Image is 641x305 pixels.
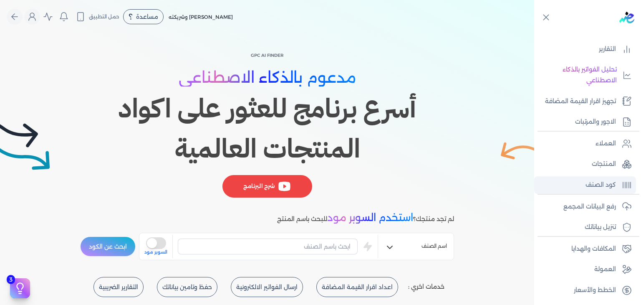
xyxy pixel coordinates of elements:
span: [PERSON_NAME] وشريكته [169,14,233,20]
a: كود الصنف [534,176,636,194]
button: حفظ وتامين بياناتك [157,277,217,297]
a: العملاء [534,135,636,152]
p: تنزيل بياناتك [585,222,616,233]
a: رفع البيانات المجمع [534,198,636,216]
a: المنتجات [534,155,636,173]
p: تحليل الفواتير بالذكاء الاصطناعي [538,64,617,86]
a: تنزيل بياناتك [534,219,636,236]
a: تجهيز اقرار القيمة المضافة [534,93,636,110]
button: ابحث عن الكود [80,236,136,257]
a: العمولة [534,261,636,278]
button: اعداد اقرار القيمة المضافة [316,277,398,297]
button: 3 [10,278,30,298]
p: المنتجات [592,159,616,170]
input: ابحث باسم الصنف [178,239,358,254]
button: ارسال الفواتير الالكترونية [231,277,303,297]
img: logo [619,12,634,23]
p: العملاء [596,138,616,149]
button: اسم الصنف [378,239,454,256]
p: الاجور والمرتبات [575,117,616,127]
span: مدعوم بالذكاء الاصطناعي [179,68,356,86]
p: التقارير [599,44,616,55]
p: لم تجد منتجك؟ للبحث باسم المنتج [277,212,454,225]
a: الخطط والأسعار [534,282,636,299]
span: استخدم السوبر مود [327,211,413,224]
span: حمل التطبيق [89,13,119,20]
p: رفع البيانات المجمع [563,201,616,212]
p: العمولة [594,264,616,275]
button: التقارير الضريبية [93,277,144,297]
p: GPC AI Finder [80,50,454,61]
p: خدمات اخري : [408,282,444,292]
a: تحليل الفواتير بالذكاء الاصطناعي [534,61,636,89]
a: التقارير [534,41,636,58]
h1: أسرع برنامج للعثور على اكواد المنتجات العالمية [80,89,454,169]
span: اسم الصنف [421,242,447,252]
span: 3 [7,275,15,284]
div: شرح البرنامج [222,175,312,198]
a: المكافات والهدايا [534,240,636,258]
p: المكافات والهدايا [571,244,616,254]
p: تجهيز اقرار القيمة المضافة [545,96,616,107]
span: السوبر مود [144,249,167,256]
span: مساعدة [136,14,158,20]
p: كود الصنف [585,180,616,191]
a: الاجور والمرتبات [534,113,636,131]
div: مساعدة [123,9,164,24]
p: الخطط والأسعار [574,285,616,296]
button: حمل التطبيق [73,10,121,24]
